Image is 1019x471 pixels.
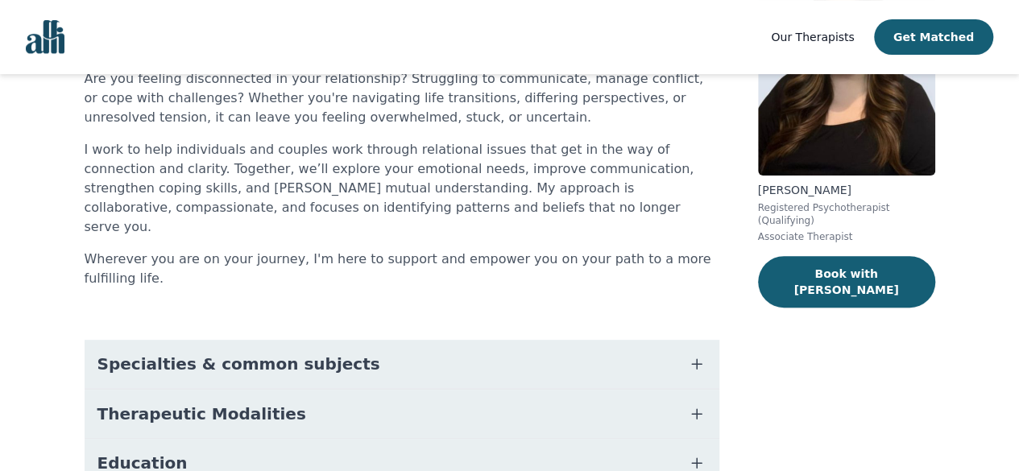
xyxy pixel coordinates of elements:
[771,31,854,43] span: Our Therapists
[97,353,380,375] span: Specialties & common subjects
[758,230,935,243] p: Associate Therapist
[758,201,935,227] p: Registered Psychotherapist (Qualifying)
[85,140,719,237] p: I work to help individuals and couples work through relational issues that get in the way of conn...
[97,403,306,425] span: Therapeutic Modalities
[85,390,719,438] button: Therapeutic Modalities
[26,20,64,54] img: alli logo
[758,182,935,198] p: [PERSON_NAME]
[85,250,719,288] p: Wherever you are on your journey, I'm here to support and empower you on your path to a more fulf...
[85,69,719,127] p: Are you feeling disconnected in your relationship? Struggling to communicate, manage conflict, or...
[758,256,935,308] button: Book with [PERSON_NAME]
[85,340,719,388] button: Specialties & common subjects
[874,19,993,55] button: Get Matched
[771,27,854,47] a: Our Therapists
